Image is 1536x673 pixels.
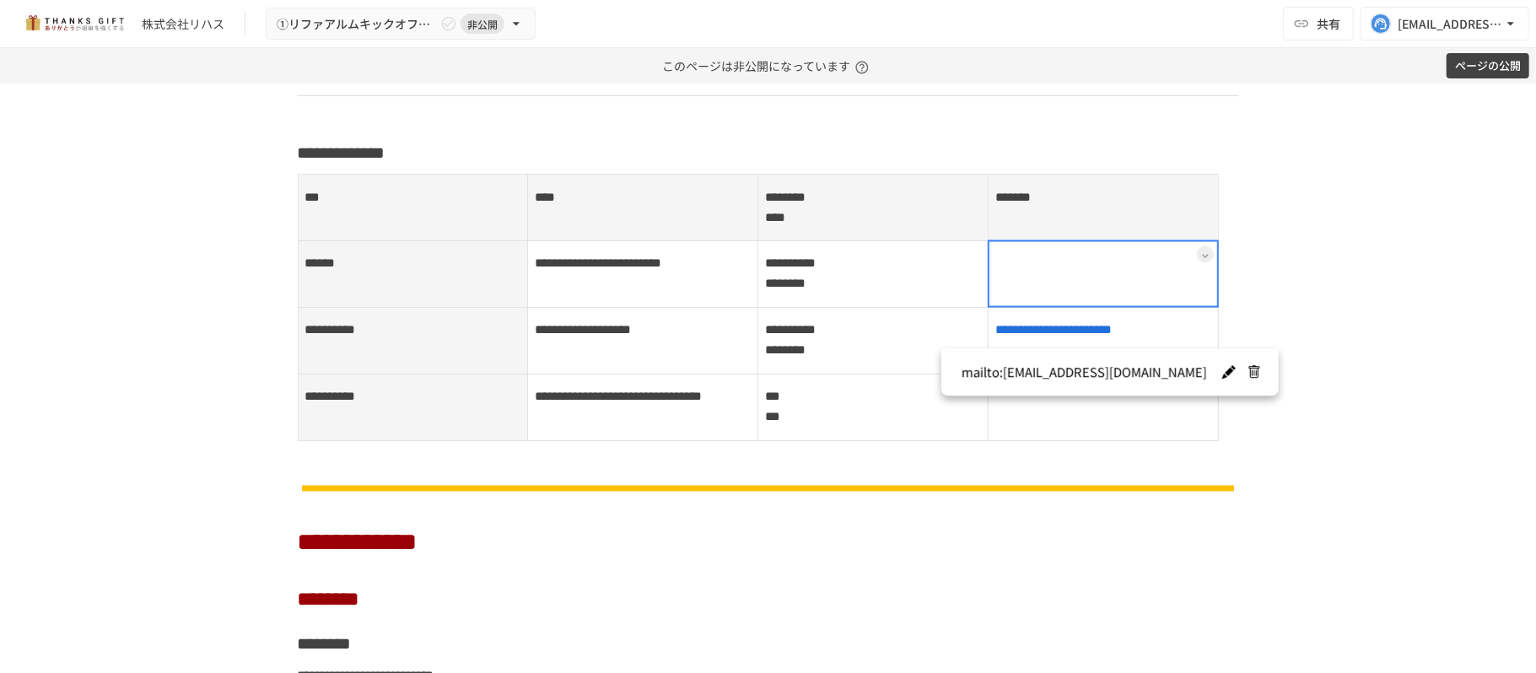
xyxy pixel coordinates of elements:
[1447,53,1529,79] button: ページの公開
[962,363,1231,383] a: mailto:[EMAIL_ADDRESS][DOMAIN_NAME]
[662,48,874,83] p: このページは非公開になっています
[461,15,504,33] span: 非公開
[1361,7,1529,40] button: [EMAIL_ADDRESS][DOMAIN_NAME]
[277,13,437,35] span: ①リファアルムキックオフmtg
[142,15,224,33] div: 株式会社リハス
[1317,14,1340,33] span: 共有
[20,10,128,37] img: mMP1OxWUAhQbsRWCurg7vIHe5HqDpP7qZo7fRoNLXQh
[266,8,536,40] button: ①リファアルムキックオフmtg非公開
[1398,13,1502,35] div: [EMAIL_ADDRESS][DOMAIN_NAME]
[1283,7,1354,40] button: 共有
[298,482,1239,493] img: 9QkwBFSE13x2gePgpe8aMqs5nKlqvPfzMVlQZWD3BQB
